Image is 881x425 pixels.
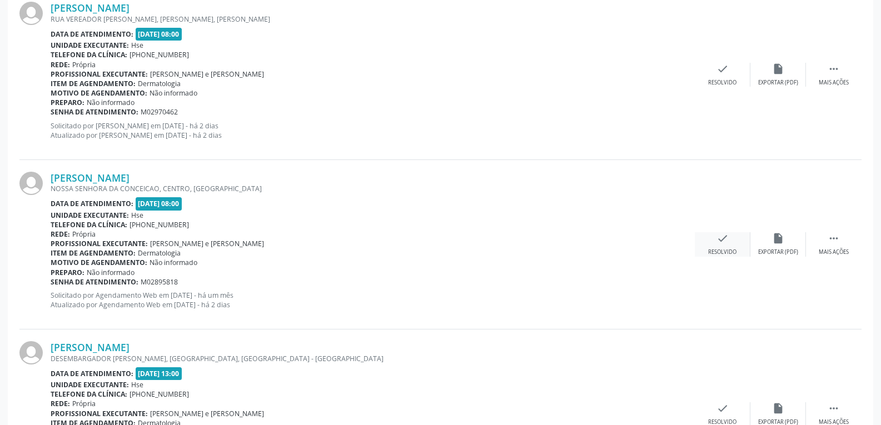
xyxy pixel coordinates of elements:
i:  [828,402,840,414]
span: Não informado [150,258,197,267]
b: Profissional executante: [51,69,148,79]
p: Solicitado por [PERSON_NAME] em [DATE] - há 2 dias Atualizado por [PERSON_NAME] em [DATE] - há 2 ... [51,121,695,140]
span: Hse [131,380,143,389]
b: Preparo: [51,268,84,277]
p: Solicitado por Agendamento Web em [DATE] - há um mês Atualizado por Agendamento Web em [DATE] - h... [51,291,695,309]
b: Telefone da clínica: [51,389,127,399]
div: DESEMBARGADOR [PERSON_NAME], [GEOGRAPHIC_DATA], [GEOGRAPHIC_DATA] - [GEOGRAPHIC_DATA] [51,354,695,363]
span: [PERSON_NAME] e [PERSON_NAME] [150,69,264,79]
i: check [716,63,729,75]
b: Rede: [51,60,70,69]
i:  [828,63,840,75]
div: Exportar (PDF) [758,79,798,87]
i: insert_drive_file [772,63,784,75]
img: img [19,2,43,25]
span: [DATE] 08:00 [136,28,182,41]
b: Telefone da clínica: [51,50,127,59]
b: Item de agendamento: [51,79,136,88]
span: M02970462 [141,107,178,117]
div: Mais ações [819,79,849,87]
i:  [828,232,840,244]
span: [PHONE_NUMBER] [130,220,189,229]
b: Data de atendimento: [51,29,133,39]
b: Profissional executante: [51,239,148,248]
b: Motivo de agendamento: [51,88,147,98]
span: Dermatologia [138,248,181,258]
b: Preparo: [51,98,84,107]
b: Rede: [51,229,70,239]
div: Resolvido [708,79,736,87]
span: [PERSON_NAME] e [PERSON_NAME] [150,409,264,418]
span: [PERSON_NAME] e [PERSON_NAME] [150,239,264,248]
b: Rede: [51,399,70,408]
span: Não informado [87,268,135,277]
span: Não informado [87,98,135,107]
b: Telefone da clínica: [51,220,127,229]
span: Não informado [150,88,197,98]
span: Hse [131,211,143,220]
span: Própria [72,399,96,408]
div: Mais ações [819,248,849,256]
b: Item de agendamento: [51,248,136,258]
i: check [716,402,729,414]
b: Motivo de agendamento: [51,258,147,267]
a: [PERSON_NAME] [51,341,130,353]
div: Resolvido [708,248,736,256]
div: RUA VEREADOR [PERSON_NAME], [PERSON_NAME], [PERSON_NAME] [51,14,695,24]
i: check [716,232,729,244]
span: Própria [72,229,96,239]
b: Data de atendimento: [51,369,133,378]
span: [PHONE_NUMBER] [130,389,189,399]
img: img [19,341,43,364]
b: Senha de atendimento: [51,107,138,117]
span: Própria [72,60,96,69]
div: Exportar (PDF) [758,248,798,256]
img: img [19,172,43,195]
b: Unidade executante: [51,211,129,220]
span: M02895818 [141,277,178,287]
i: insert_drive_file [772,232,784,244]
b: Unidade executante: [51,41,129,50]
span: Dermatologia [138,79,181,88]
span: [DATE] 13:00 [136,367,182,380]
b: Data de atendimento: [51,199,133,208]
span: [PHONE_NUMBER] [130,50,189,59]
a: [PERSON_NAME] [51,172,130,184]
b: Unidade executante: [51,380,129,389]
i: insert_drive_file [772,402,784,414]
a: [PERSON_NAME] [51,2,130,14]
span: [DATE] 08:00 [136,197,182,210]
b: Profissional executante: [51,409,148,418]
b: Senha de atendimento: [51,277,138,287]
span: Hse [131,41,143,50]
div: NOSSA SENHORA DA CONCEICAO, CENTRO, [GEOGRAPHIC_DATA] [51,184,695,193]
